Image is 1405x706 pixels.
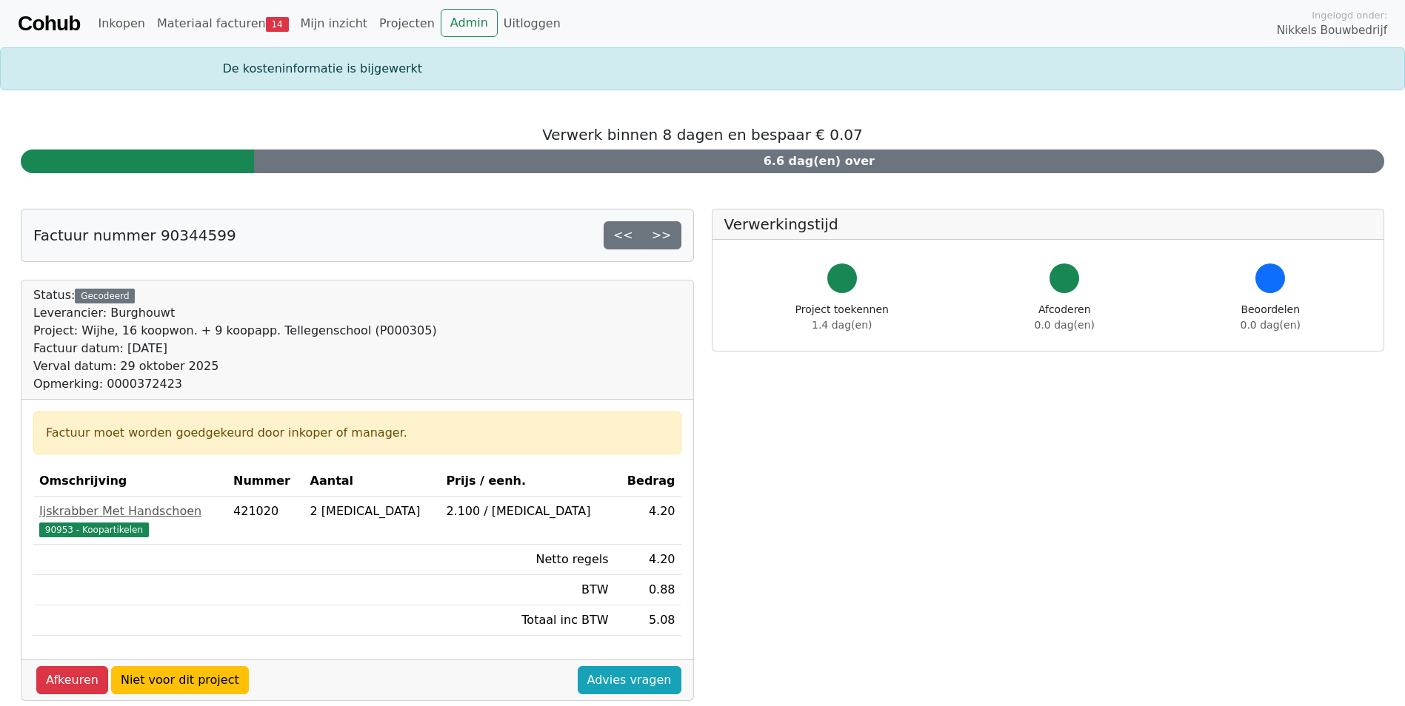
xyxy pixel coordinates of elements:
[21,126,1384,144] h5: Verwerk binnen 8 dagen en bespaar € 0.07
[615,575,681,605] td: 0.88
[642,221,681,249] a: >>
[254,149,1384,173] div: 6.6 dag(en) over
[1241,302,1301,333] div: Beoordelen
[33,286,437,393] div: Status:
[812,319,872,331] span: 1.4 dag(en)
[1312,8,1387,22] span: Ingelogd onder:
[615,545,681,575] td: 4.20
[604,221,643,249] a: <<
[39,502,221,520] div: Ijskrabber Met Handschoen
[33,226,236,244] h5: Factuur nummer 90344599
[440,575,614,605] td: BTW
[615,497,681,545] td: 4.20
[310,502,435,520] div: 2 [MEDICAL_DATA]
[615,605,681,636] td: 5.08
[578,666,681,694] a: Advies vragen
[440,605,614,636] td: Totaal inc BTW
[724,215,1372,233] h5: Verwerkingstijd
[615,466,681,497] th: Bedrag
[151,9,295,38] a: Materiaal facturen14
[18,6,80,41] a: Cohub
[46,424,669,442] div: Factuur moet worden goedgekeurd door inkoper of manager.
[266,17,289,32] span: 14
[373,9,441,38] a: Projecten
[75,289,135,303] div: Gecodeerd
[1035,319,1095,331] span: 0.0 dag(en)
[1035,302,1095,333] div: Afcoderen
[36,666,108,694] a: Afkeuren
[795,302,889,333] div: Project toekennen
[227,466,304,497] th: Nummer
[441,9,498,37] a: Admin
[92,9,150,38] a: Inkopen
[1277,22,1387,39] span: Nikkels Bouwbedrijf
[304,466,441,497] th: Aantal
[33,340,437,357] div: Factuur datum: [DATE]
[33,304,437,322] div: Leverancier: Burghouwt
[39,502,221,538] a: Ijskrabber Met Handschoen90953 - Koopartikelen
[295,9,374,38] a: Mijn inzicht
[446,502,608,520] div: 2.100 / [MEDICAL_DATA]
[498,9,567,38] a: Uitloggen
[33,466,227,497] th: Omschrijving
[214,60,1192,78] div: De kosteninformatie is bijgewerkt
[1241,319,1301,331] span: 0.0 dag(en)
[227,497,304,545] td: 421020
[440,466,614,497] th: Prijs / eenh.
[33,357,437,375] div: Verval datum: 29 oktober 2025
[33,322,437,340] div: Project: Wijhe, 16 koopwon. + 9 koopapp. Tellegenschool (P000305)
[33,375,437,393] div: Opmerking: 0000372423
[39,522,149,537] span: 90953 - Koopartikelen
[440,545,614,575] td: Netto regels
[111,666,249,694] a: Niet voor dit project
